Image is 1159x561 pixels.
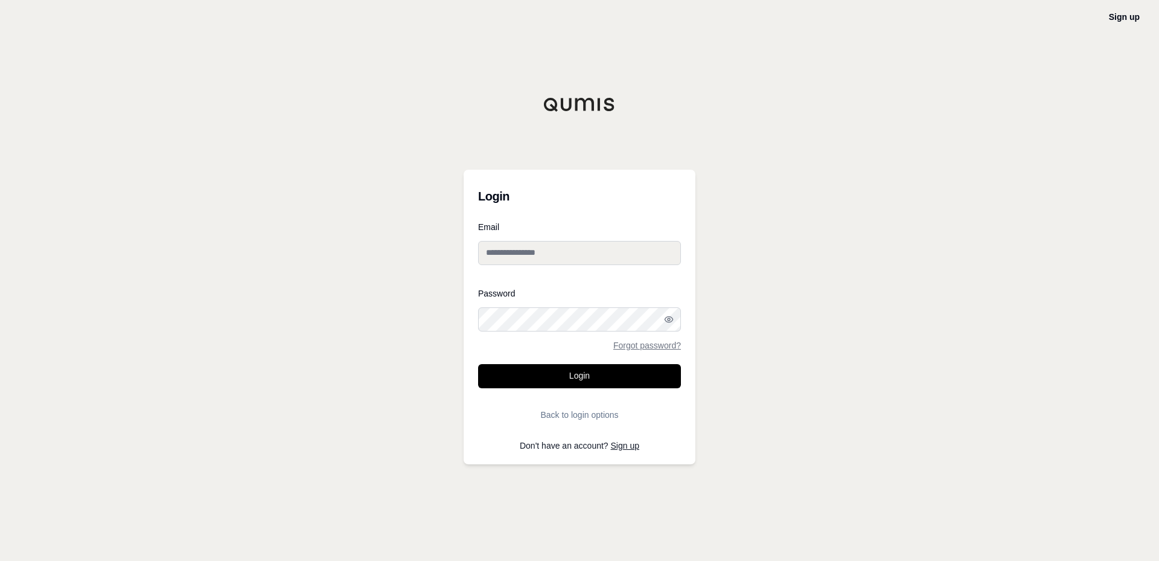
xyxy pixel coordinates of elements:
[478,441,681,450] p: Don't have an account?
[478,289,681,298] label: Password
[543,97,616,112] img: Qumis
[613,341,681,350] a: Forgot password?
[611,441,639,450] a: Sign up
[1109,12,1140,22] a: Sign up
[478,184,681,208] h3: Login
[478,223,681,231] label: Email
[478,364,681,388] button: Login
[478,403,681,427] button: Back to login options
